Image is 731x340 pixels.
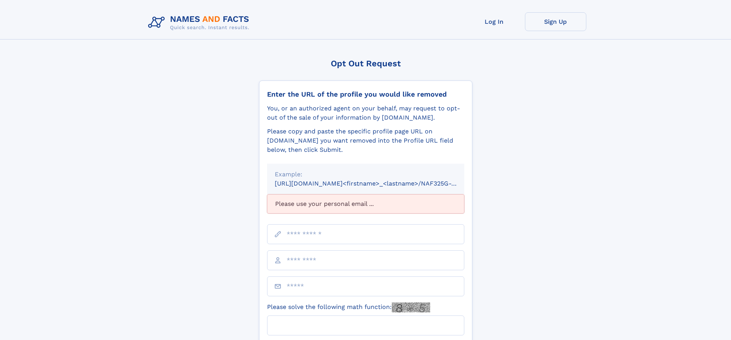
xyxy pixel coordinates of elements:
a: Sign Up [525,12,586,31]
label: Please solve the following math function: [267,302,430,312]
div: Please use your personal email ... [267,194,464,214]
div: Example: [275,170,457,179]
img: Logo Names and Facts [145,12,256,33]
div: Opt Out Request [259,59,472,68]
a: Log In [464,12,525,31]
div: Please copy and paste the specific profile page URL on [DOMAIN_NAME] you want removed into the Pr... [267,127,464,154]
small: [URL][DOMAIN_NAME]<firstname>_<lastname>/NAF325G-xxxxxxxx [275,180,479,187]
div: Enter the URL of the profile you would like removed [267,90,464,99]
div: You, or an authorized agent on your behalf, may request to opt-out of the sale of your informatio... [267,104,464,122]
